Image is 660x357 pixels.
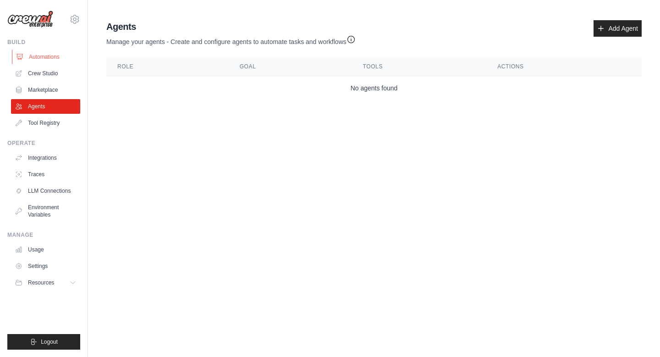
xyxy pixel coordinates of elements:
a: Add Agent [594,20,642,37]
td: No agents found [106,76,642,100]
div: Operate [7,139,80,147]
button: Logout [7,334,80,350]
a: Traces [11,167,80,182]
a: LLM Connections [11,184,80,198]
th: Goal [229,57,352,76]
th: Actions [486,57,642,76]
a: Crew Studio [11,66,80,81]
th: Tools [352,57,487,76]
span: Resources [28,279,54,286]
a: Tool Registry [11,116,80,130]
th: Role [106,57,229,76]
span: Logout [41,338,58,346]
div: Manage [7,231,80,239]
p: Manage your agents - Create and configure agents to automate tasks and workflows [106,33,356,46]
a: Agents [11,99,80,114]
a: Integrations [11,151,80,165]
a: Marketplace [11,83,80,97]
h2: Agents [106,20,356,33]
button: Resources [11,275,80,290]
a: Usage [11,242,80,257]
a: Settings [11,259,80,273]
a: Automations [12,50,81,64]
img: Logo [7,11,53,28]
div: Build [7,39,80,46]
a: Environment Variables [11,200,80,222]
